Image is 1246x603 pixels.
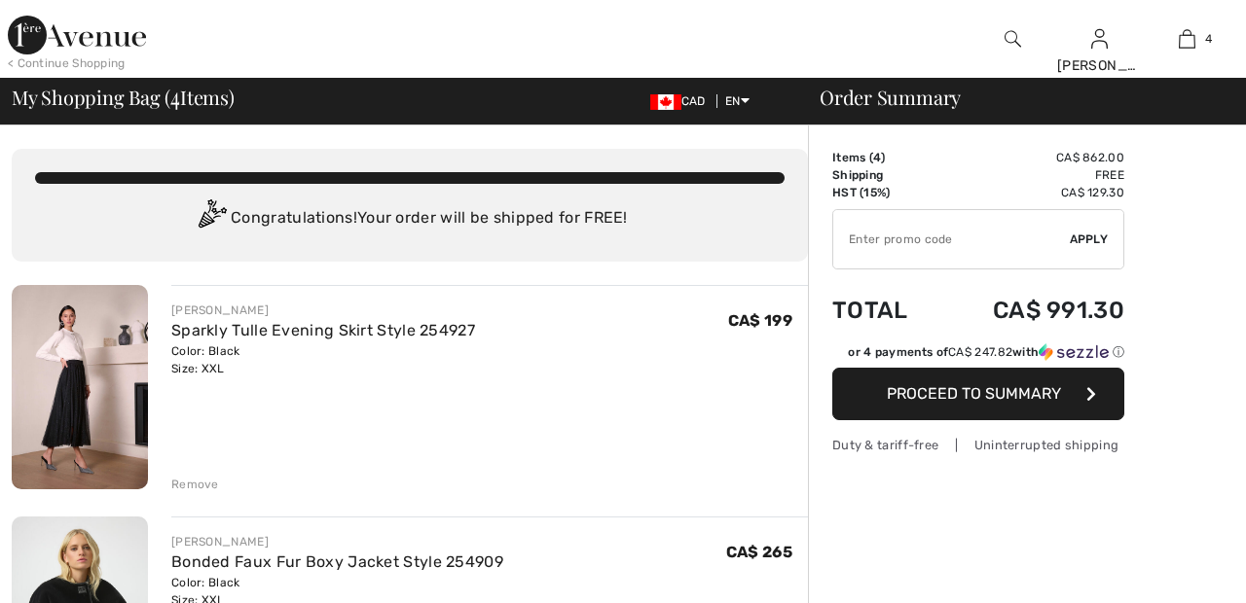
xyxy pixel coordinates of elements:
[12,285,148,489] img: Sparkly Tulle Evening Skirt Style 254927
[650,94,714,108] span: CAD
[832,343,1124,368] div: or 4 payments ofCA$ 247.82withSezzle Click to learn more about Sezzle
[832,184,938,201] td: HST (15%)
[1070,231,1109,248] span: Apply
[938,149,1124,166] td: CA$ 862.00
[170,83,180,108] span: 4
[1205,30,1212,48] span: 4
[948,345,1012,359] span: CA$ 247.82
[887,384,1061,403] span: Proceed to Summary
[848,343,1124,361] div: or 4 payments of with
[938,166,1124,184] td: Free
[1039,343,1109,361] img: Sezzle
[832,149,938,166] td: Items ( )
[171,476,219,493] div: Remove
[1144,27,1229,51] a: 4
[796,88,1234,107] div: Order Summary
[873,151,881,164] span: 4
[832,368,1124,420] button: Proceed to Summary
[171,301,475,319] div: [PERSON_NAME]
[728,311,792,330] span: CA$ 199
[8,54,126,72] div: < Continue Shopping
[8,16,146,54] img: 1ère Avenue
[650,94,681,110] img: Canadian Dollar
[171,342,475,377] div: Color: Black Size: XXL
[1091,27,1108,51] img: My Info
[192,199,231,238] img: Congratulation2.svg
[832,166,938,184] td: Shipping
[833,210,1070,268] input: Promo code
[1179,27,1195,51] img: My Bag
[938,184,1124,201] td: CA$ 129.30
[171,321,475,339] a: Sparkly Tulle Evening Skirt Style 254927
[1057,55,1143,76] div: [PERSON_NAME]
[938,277,1124,343] td: CA$ 991.30
[832,277,938,343] td: Total
[1005,27,1021,51] img: search the website
[35,199,785,238] div: Congratulations! Your order will be shipped for FREE!
[725,94,750,108] span: EN
[171,552,503,571] a: Bonded Faux Fur Boxy Jacket Style 254909
[171,533,503,550] div: [PERSON_NAME]
[832,436,1124,454] div: Duty & tariff-free | Uninterrupted shipping
[726,543,792,561] span: CA$ 265
[12,88,235,107] span: My Shopping Bag ( Items)
[1091,29,1108,48] a: Sign In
